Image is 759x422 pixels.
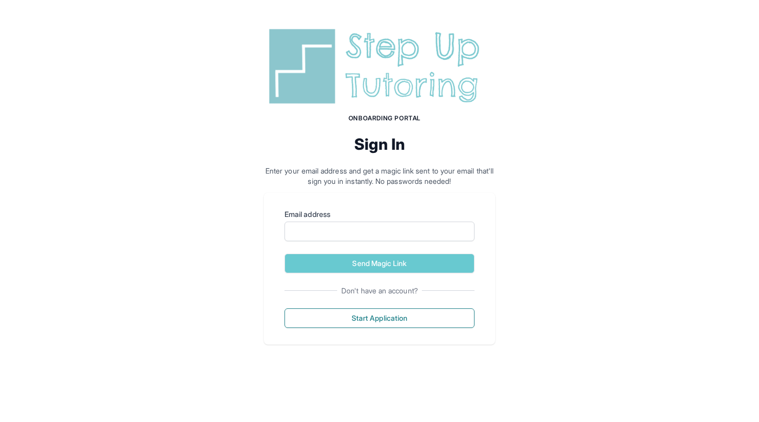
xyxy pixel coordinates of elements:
[337,286,422,296] span: Don't have an account?
[264,166,495,186] p: Enter your email address and get a magic link sent to your email that'll sign you in instantly. N...
[274,114,495,122] h1: Onboarding Portal
[284,308,475,328] button: Start Application
[264,135,495,153] h2: Sign In
[284,209,475,220] label: Email address
[264,25,495,108] img: Step Up Tutoring horizontal logo
[284,254,475,273] button: Send Magic Link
